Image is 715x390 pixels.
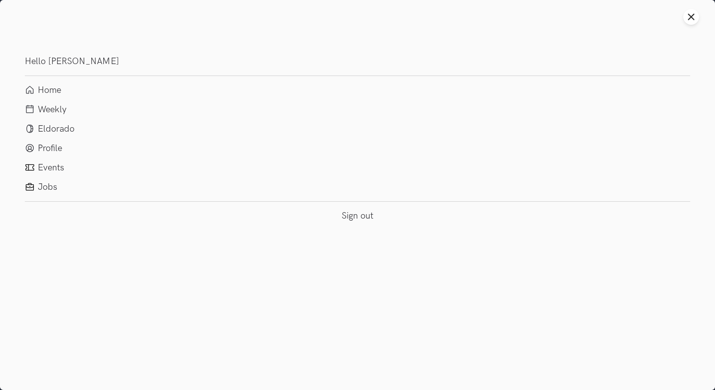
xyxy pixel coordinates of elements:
a: Sign out [342,211,373,221]
a: Eldorado [38,124,74,134]
a: Events [38,162,64,173]
a: Home [38,85,61,95]
a: Profile [38,143,62,154]
label: Hello [PERSON_NAME] [25,56,119,67]
a: Jobs [38,182,57,192]
a: Weekly [38,104,67,115]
